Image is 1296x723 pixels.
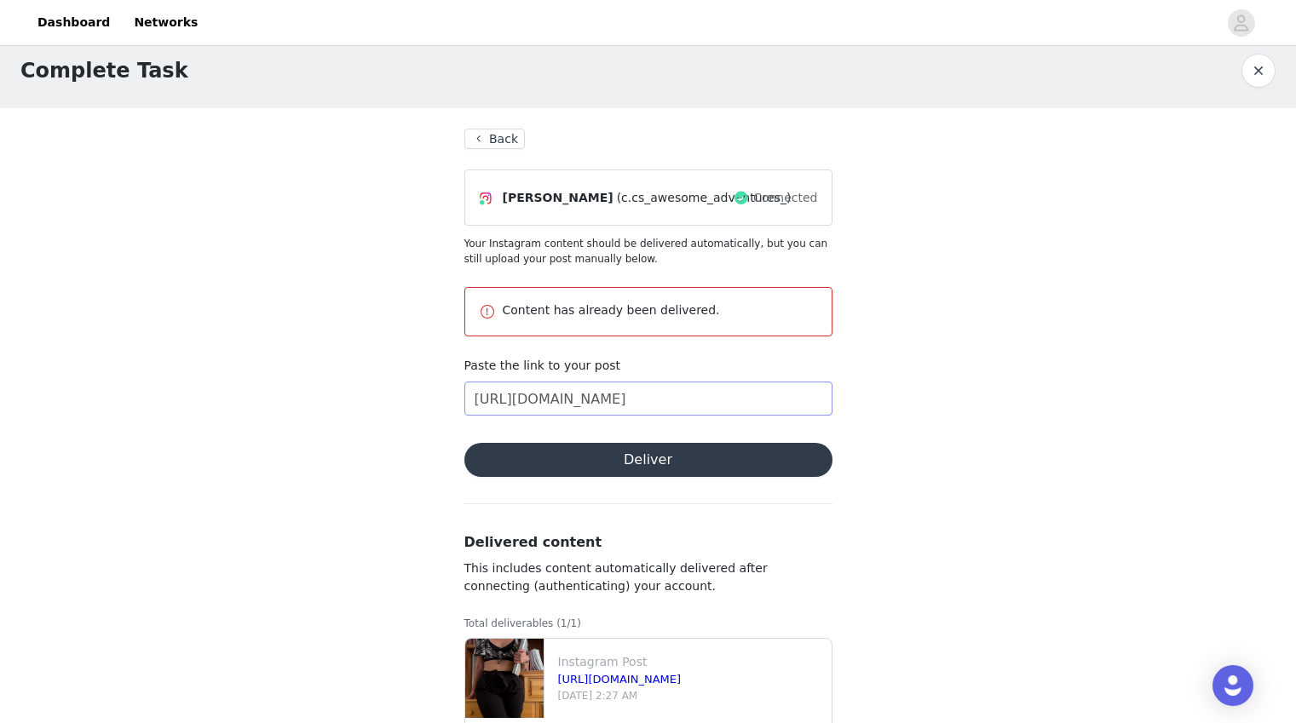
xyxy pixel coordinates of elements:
p: Instagram Post [558,653,825,671]
p: [DATE] 2:27 AM [558,688,825,703]
span: This includes content automatically delivered after connecting (authenticating) your account. [464,561,768,593]
p: Content has already been delivered. [503,301,818,319]
div: Open Intercom Messenger [1212,665,1253,706]
img: Instagram Icon [479,192,492,205]
p: Your Instagram content should be delivered automatically, but you can still upload your post manu... [464,236,832,267]
a: [URL][DOMAIN_NAME] [558,673,682,686]
a: Dashboard [27,3,120,42]
p: Total deliverables (1/1) [464,616,832,631]
button: Deliver [464,443,832,477]
span: (c.cs_awesome_adventures_) [617,189,792,207]
input: Paste the link to your content here [464,382,832,416]
span: Connected [753,189,817,207]
label: Paste the link to your post [464,359,621,372]
h3: Delivered content [464,532,832,553]
h1: Complete Task [20,55,188,86]
span: [PERSON_NAME] [503,189,613,207]
button: Back [464,129,526,149]
img: file [465,639,544,718]
div: avatar [1233,9,1249,37]
a: Networks [124,3,208,42]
